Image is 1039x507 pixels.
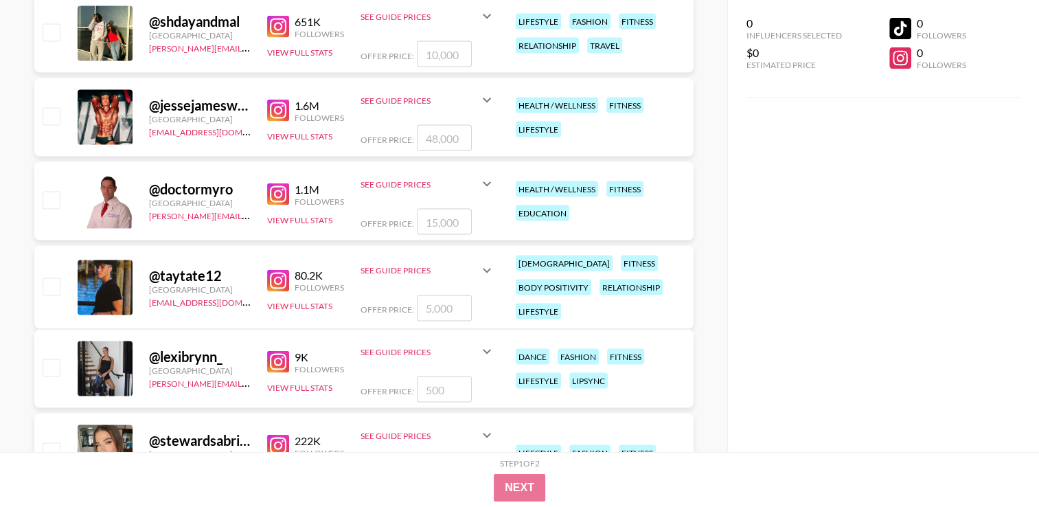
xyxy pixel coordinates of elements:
div: 222K [295,434,344,448]
div: See Guide Prices [361,254,495,287]
span: Offer Price: [361,218,414,229]
div: Followers [295,113,344,123]
div: See Guide Prices [361,168,495,201]
div: See Guide Prices [361,12,479,22]
input: 500 [417,376,472,403]
a: [PERSON_NAME][EMAIL_ADDRESS][PERSON_NAME][DOMAIN_NAME] [149,208,418,221]
input: 10,000 [417,41,472,67]
div: fitness [606,98,643,113]
div: lifestyle [516,445,561,461]
div: fitness [619,14,656,30]
div: lifestyle [516,122,561,137]
div: @ taytate12 [149,267,251,284]
div: [DEMOGRAPHIC_DATA] [516,256,613,271]
div: health / wellness [516,181,598,197]
div: Step 1 of 2 [500,458,540,469]
div: relationship [600,280,663,295]
div: 651K [295,15,344,29]
div: Followers [295,448,344,458]
div: 9K [295,350,344,364]
input: 15,000 [417,209,472,235]
img: Instagram [267,183,289,205]
button: View Full Stats [267,47,332,58]
img: Instagram [267,100,289,122]
div: 80.2K [295,269,344,282]
div: @ doctormyro [149,181,251,198]
div: Influencers Selected [746,30,842,41]
div: 0 [917,46,966,60]
span: Offer Price: [361,51,414,61]
div: [GEOGRAPHIC_DATA] [149,198,251,208]
input: 48,000 [417,125,472,151]
div: Followers [917,60,966,70]
div: Followers [295,364,344,374]
div: [GEOGRAPHIC_DATA] [149,284,251,295]
div: [GEOGRAPHIC_DATA] [149,365,251,376]
button: View Full Stats [267,383,332,393]
div: @ jessejameswest [149,97,251,114]
img: Instagram [267,270,289,292]
div: @ lexibrynn_ [149,348,251,365]
div: See Guide Prices [361,84,495,117]
div: fashion [569,445,610,461]
div: 1.1M [295,183,344,196]
div: See Guide Prices [361,431,479,441]
img: Instagram [267,435,289,457]
div: [GEOGRAPHIC_DATA] [149,114,251,124]
div: fitness [607,349,644,365]
a: [EMAIL_ADDRESS][DOMAIN_NAME] [149,295,287,308]
div: fashion [558,349,599,365]
span: Offer Price: [361,304,414,315]
div: [GEOGRAPHIC_DATA] [149,449,251,460]
a: [PERSON_NAME][EMAIL_ADDRESS][DOMAIN_NAME] [149,376,352,389]
iframe: Drift Widget Chat Controller [970,438,1023,491]
div: Followers [295,29,344,39]
div: body positivity [516,280,591,295]
img: Instagram [267,351,289,373]
button: View Full Stats [267,301,332,311]
div: health / wellness [516,98,598,113]
div: fitness [621,256,658,271]
div: lifestyle [516,14,561,30]
button: View Full Stats [267,215,332,225]
img: Instagram [267,16,289,38]
div: @ shdayandmal [149,13,251,30]
a: [EMAIL_ADDRESS][DOMAIN_NAME] [149,124,287,137]
div: Followers [295,196,344,207]
div: fashion [569,14,610,30]
div: @ stewardsabrina [149,432,251,449]
div: $0 [746,46,842,60]
div: lifestyle [516,304,561,319]
div: Followers [917,30,966,41]
div: [GEOGRAPHIC_DATA] [149,30,251,41]
span: Offer Price: [361,386,414,396]
button: Next [494,474,545,502]
div: See Guide Prices [361,347,479,357]
div: fitness [606,181,643,197]
button: View Full Stats [267,131,332,142]
div: 0 [917,16,966,30]
div: See Guide Prices [361,95,479,106]
div: education [516,205,569,221]
div: 1.6M [295,99,344,113]
div: lipsync [569,373,608,389]
div: 0 [746,16,842,30]
div: See Guide Prices [361,419,495,452]
span: Offer Price: [361,135,414,145]
div: travel [587,38,622,54]
div: lifestyle [516,373,561,389]
div: See Guide Prices [361,179,479,190]
div: fitness [619,445,656,461]
div: See Guide Prices [361,335,495,368]
div: Estimated Price [746,60,842,70]
div: dance [516,349,549,365]
div: See Guide Prices [361,265,479,275]
input: 5,000 [417,295,472,322]
div: Followers [295,282,344,293]
div: relationship [516,38,579,54]
a: [PERSON_NAME][EMAIL_ADDRESS][DOMAIN_NAME] [149,41,352,54]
